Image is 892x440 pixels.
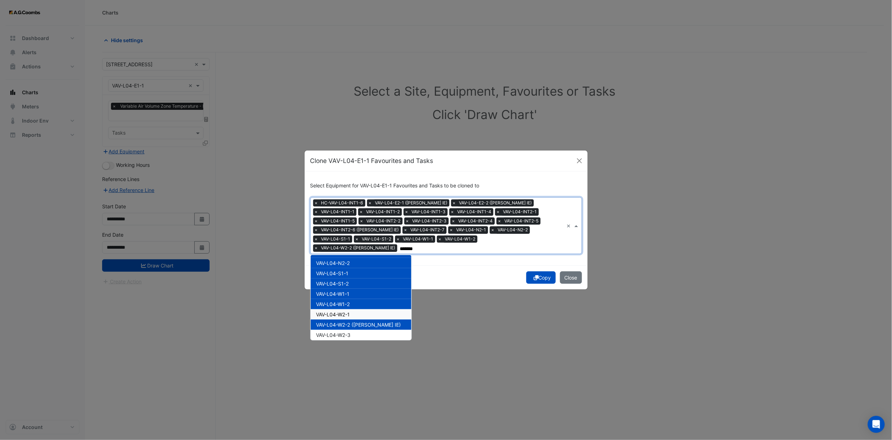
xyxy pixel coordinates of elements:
span: × [359,218,365,225]
span: VAV-L04-INT1-1 [320,208,356,215]
span: × [367,199,373,207]
span: VAV-L04-W1-2 [316,301,350,307]
span: × [404,208,410,215]
span: × [354,236,360,243]
button: Copy [526,271,556,284]
span: × [490,226,496,233]
span: HC-VAV-L04-INT1-6 [320,199,365,207]
ng-dropdown-panel: Options list [310,255,412,340]
span: VAV-L04-INT2-1 [502,208,539,215]
span: Clear [567,222,573,230]
span: VAV-L04-W2-1 [316,311,350,317]
span: × [451,199,458,207]
span: × [313,208,320,215]
span: VAV-L04-INT1-5 [320,218,357,225]
button: Close [574,156,585,166]
span: × [313,199,320,207]
span: VAV-L04-INT2-6 ([PERSON_NAME] IE) [320,226,401,233]
span: × [495,208,502,215]
span: VAV-L04-S1-1 [320,236,352,243]
span: × [497,218,503,225]
h5: Clone VAV-L04-E1-1 Favourites and Tasks [310,156,433,165]
span: × [437,236,443,243]
div: Open Intercom Messenger [868,416,885,433]
span: VAV-L04-N2-2 [316,260,350,266]
span: × [450,218,457,225]
span: VAV-L04-INT1-2 [365,208,402,215]
span: × [449,208,456,215]
span: VAV-L04-N2-1 [316,250,350,256]
span: VAV-L04-E2-1 ([PERSON_NAME] IE) [373,199,449,207]
span: × [448,226,455,233]
span: VAV-L04-INT2-5 [503,218,541,225]
span: VAV-L04-S1-2 [360,236,393,243]
span: VAV-L04-W1-2 [443,236,477,243]
span: × [313,236,320,243]
span: VAV-L04-W2-2 ([PERSON_NAME] IE) [316,322,401,328]
span: VAV-L04-INT2-2 [365,218,403,225]
span: × [313,244,320,252]
button: Close [560,271,582,284]
span: VAV-L04-S1-2 [316,281,349,287]
span: VAV-L04-INT2-3 [411,218,449,225]
span: VAV-L04-W2-2 ([PERSON_NAME] IE) [320,244,397,252]
span: VAV-L04-W1-1 [401,236,435,243]
span: VAV-L04-INT1-3 [410,208,448,215]
span: VAV-L04-N2-1 [455,226,488,233]
span: × [313,226,320,233]
span: VAV-L04-S1-1 [316,270,349,276]
span: VAV-L04-W2-3 [316,332,351,338]
span: × [313,218,320,225]
span: VAV-L04-N2-2 [496,226,530,233]
span: VAV-L04-INT2-4 [457,218,495,225]
span: VAV-L04-INT1-4 [456,208,493,215]
span: VAV-L04-INT2-7 [409,226,447,233]
span: × [358,208,365,215]
h6: Select Equipment for VAV-L04-E1-1 Favourites and Tasks to be cloned to [310,183,582,189]
span: × [403,226,409,233]
span: VAV-L04-E2-2 ([PERSON_NAME] IE) [458,199,534,207]
span: VAV-L04-W1-1 [316,291,350,297]
span: × [395,236,401,243]
span: × [404,218,411,225]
